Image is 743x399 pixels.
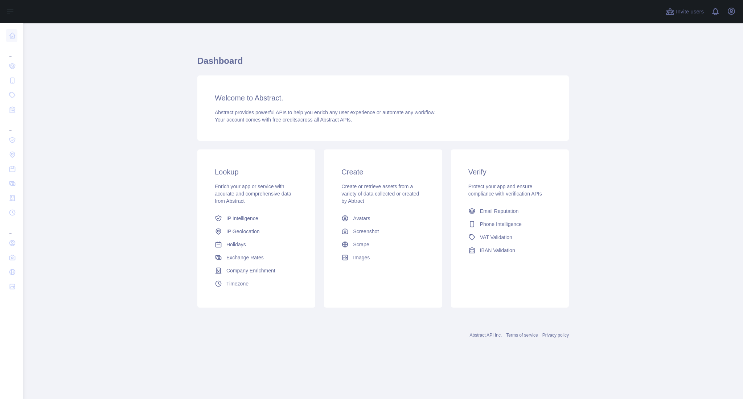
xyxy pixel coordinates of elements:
a: Avatars [338,212,427,225]
a: IBAN Validation [465,244,554,257]
h3: Welcome to Abstract. [215,93,551,103]
span: Scrape [353,241,369,248]
span: IP Intelligence [226,215,258,222]
span: Company Enrichment [226,267,275,274]
a: Exchange Rates [212,251,301,264]
a: Email Reputation [465,205,554,218]
span: Images [353,254,370,261]
button: Invite users [664,6,705,17]
span: Protect your app and ensure compliance with verification APIs [468,184,542,197]
span: Enrich your app or service with accurate and comprehensive data from Abstract [215,184,291,204]
span: IBAN Validation [480,247,515,254]
span: Invite users [676,8,704,16]
span: Avatars [353,215,370,222]
span: Create or retrieve assets from a variety of data collected or created by Abtract [341,184,419,204]
h1: Dashboard [197,55,569,73]
span: Phone Intelligence [480,221,522,228]
span: Holidays [226,241,246,248]
a: Terms of service [506,333,538,338]
a: Abstract API Inc. [470,333,502,338]
div: ... [6,221,17,235]
div: ... [6,118,17,132]
a: Phone Intelligence [465,218,554,231]
a: Company Enrichment [212,264,301,277]
span: Exchange Rates [226,254,264,261]
a: Holidays [212,238,301,251]
div: ... [6,44,17,58]
h3: Verify [468,167,551,177]
span: IP Geolocation [226,228,260,235]
span: VAT Validation [480,234,512,241]
h3: Create [341,167,424,177]
span: free credits [272,117,297,123]
h3: Lookup [215,167,298,177]
span: Timezone [226,280,249,287]
span: Email Reputation [480,207,519,215]
a: IP Geolocation [212,225,301,238]
span: Your account comes with across all Abstract APIs. [215,117,352,123]
a: Images [338,251,427,264]
a: Scrape [338,238,427,251]
span: Abstract provides powerful APIs to help you enrich any user experience or automate any workflow. [215,110,436,115]
a: Privacy policy [542,333,569,338]
a: Timezone [212,277,301,290]
a: IP Intelligence [212,212,301,225]
span: Screenshot [353,228,379,235]
a: Screenshot [338,225,427,238]
a: VAT Validation [465,231,554,244]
